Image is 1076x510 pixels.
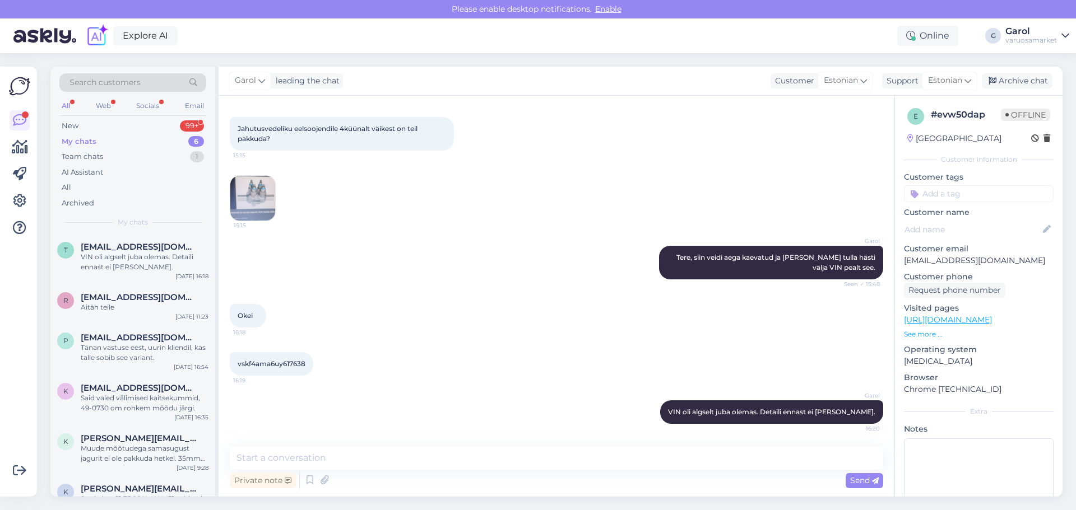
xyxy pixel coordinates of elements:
p: Customer tags [904,171,1054,183]
div: Private note [230,473,296,488]
a: [URL][DOMAIN_NAME] [904,315,992,325]
span: Search customers [69,77,141,88]
div: 6 [188,136,204,147]
span: Garol [838,237,880,245]
span: 15:15 [234,221,276,230]
div: All [62,182,71,193]
div: [DATE] 16:35 [174,413,208,422]
div: 1 [190,151,204,162]
span: kakumetsaautoremont@gmail.com [81,383,197,393]
div: My chats [62,136,96,147]
span: 16:20 [838,424,880,433]
span: p [63,336,68,345]
span: k [63,488,68,496]
span: Estonian [824,74,858,87]
div: Archived [62,198,94,209]
div: Team chats [62,151,103,162]
div: Customer [771,75,814,87]
div: [DATE] 16:18 [175,272,208,280]
div: 99+ [180,120,204,132]
div: varuosamarket [1005,36,1057,45]
span: Jahutusvedeliku eelsoojendile 4küünalt väikest on teil pakkuda? [238,124,419,143]
p: Chrome [TECHNICAL_ID] [904,383,1054,395]
span: k [63,387,68,395]
div: Online [897,26,958,46]
div: Request phone number [904,283,1005,298]
div: # evw50dap [931,108,1001,121]
div: Archive chat [982,73,1052,88]
p: Customer name [904,207,1054,218]
span: 15:15 [233,151,275,160]
p: Visited pages [904,302,1054,314]
div: [DATE] 16:54 [174,363,208,371]
div: Aitäh teile [81,302,208,312]
p: Customer email [904,243,1054,255]
span: Ranetandrejev95@gmail.com [81,292,197,302]
div: VIN oli algselt juba olemas. Detaili ennast ei [PERSON_NAME]. [81,252,208,272]
span: Okei [238,311,253,320]
div: [GEOGRAPHIC_DATA] [907,133,1001,144]
span: pakkumised@autohospidal.ee [81,333,197,343]
div: Extra [904,406,1054,417]
span: VIN oli algselt juba olemas. Detaili ennast ei [PERSON_NAME]. [668,408,875,416]
span: t [64,246,68,254]
p: Notes [904,423,1054,435]
input: Add a tag [904,185,1054,202]
a: Explore AI [113,26,178,45]
span: Tere, siin veidi aega kaevatud ja [PERSON_NAME] tulla hästi välja VIN pealt see. [676,253,877,272]
div: AI Assistant [62,167,103,178]
div: Web [94,99,113,113]
span: Offline [1001,109,1050,121]
span: Garol [838,391,880,400]
a: Garolvaruosamarket [1005,27,1069,45]
div: leading the chat [271,75,340,87]
span: R [63,296,68,305]
span: My chats [118,217,148,227]
div: Email [183,99,206,113]
div: New [62,120,78,132]
span: k [63,437,68,446]
p: Browser [904,372,1054,383]
p: Operating system [904,344,1054,355]
span: 16:18 [233,328,275,336]
input: Add name [905,223,1041,236]
span: Garol [235,74,256,87]
div: Tänan vastuse eest, uurin kliendil, kas talle sobib see variant. [81,343,208,363]
div: Said valed välimised kaitsekummid, 49-0730 om rohkem mõõdu järgi. [81,393,208,413]
p: Customer phone [904,271,1054,283]
span: e [913,112,918,120]
p: [MEDICAL_DATA] [904,355,1054,367]
span: turvamees19@gmail.com [81,242,197,252]
span: Estonian [928,74,962,87]
p: See more ... [904,329,1054,339]
span: Seen ✓ 15:48 [838,280,880,288]
img: Askly Logo [9,76,30,97]
img: Attachment [230,176,275,221]
div: [DATE] 9:28 [177,464,208,472]
span: kristo.kuldma@hotmail.com [81,433,197,443]
img: explore-ai [85,24,109,48]
span: vskf4ama6uy617638 [238,359,305,368]
div: Support [882,75,919,87]
div: G [985,28,1001,44]
p: [EMAIL_ADDRESS][DOMAIN_NAME] [904,255,1054,266]
span: kristo.kuldma@hotmail.com [81,484,197,494]
div: Customer information [904,155,1054,165]
span: 16:19 [233,376,275,385]
div: [DATE] 11:23 [175,312,208,321]
span: Enable [592,4,625,14]
span: Send [850,475,879,485]
div: Garol [1005,27,1057,36]
div: Muude mõõtudega samasugust jagurit ei ole pakkuda hetkel. 35mm2 võibolla mahutaks [PERSON_NAME] i... [81,443,208,464]
div: Socials [134,99,161,113]
div: All [59,99,72,113]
